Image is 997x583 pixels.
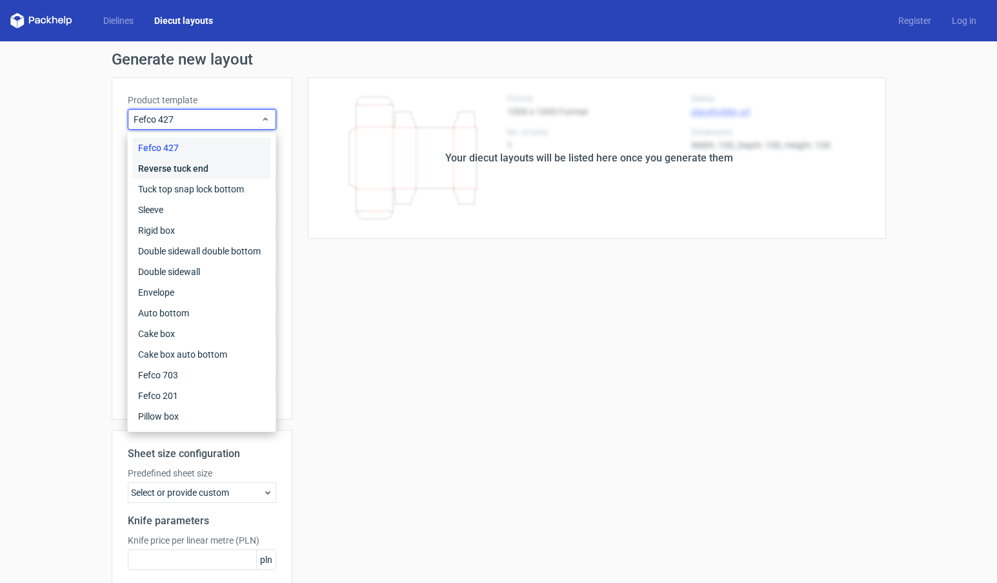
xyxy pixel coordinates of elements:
div: Select or provide custom [128,482,276,503]
h2: Sheet size configuration [128,446,276,462]
h2: Knife parameters [128,513,276,529]
div: Your diecut layouts will be listed here once you generate them [445,150,733,166]
a: Diecut layouts [144,14,223,27]
a: Log in [942,14,987,27]
div: Fefco 427 [133,138,271,158]
div: Fefco 703 [133,365,271,385]
div: Pillow box [133,406,271,427]
a: Dielines [93,14,144,27]
div: Sleeve [133,199,271,220]
label: Knife price per linear metre (PLN) [128,534,276,547]
div: Reverse tuck end [133,158,271,179]
div: Cake box auto bottom [133,344,271,365]
div: Rigid box [133,220,271,241]
div: Tuck top snap lock bottom [133,179,271,199]
div: Fefco 201 [133,385,271,406]
div: Envelope [133,282,271,303]
span: pln [256,550,276,569]
label: Product template [128,94,276,107]
span: Fefco 427 [134,113,261,126]
a: Register [888,14,942,27]
div: Double sidewall [133,261,271,282]
label: Predefined sheet size [128,467,276,480]
div: Cake box [133,323,271,344]
div: Double sidewall double bottom [133,241,271,261]
div: Auto bottom [133,303,271,323]
h1: Generate new layout [112,52,886,67]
